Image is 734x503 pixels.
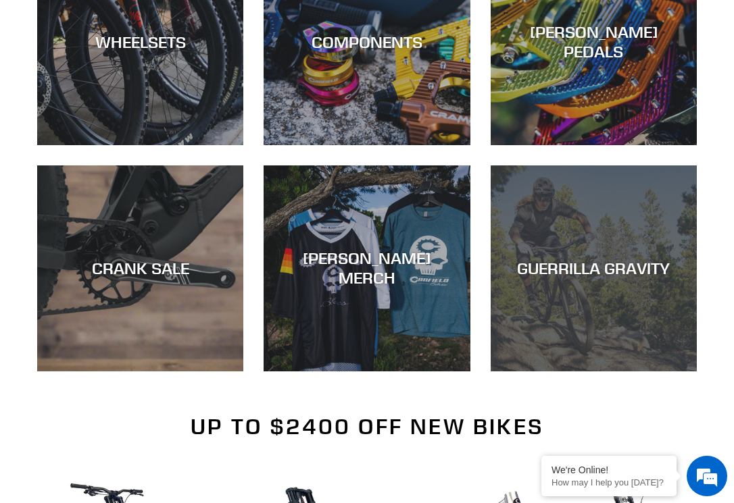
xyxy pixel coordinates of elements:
[78,160,187,296] span: We're online!
[552,465,666,475] div: We're Online!
[264,32,470,52] div: COMPONENTS
[37,414,697,440] h2: Up to $2400 Off New Bikes
[7,348,258,396] textarea: Type your message and hit 'Enter'
[37,165,243,371] a: CRANK SALE
[37,259,243,278] div: CRANK SALE
[37,32,243,52] div: WHEELSETS
[491,165,697,371] a: GUERRILLA GRAVITY
[491,259,697,278] div: GUERRILLA GRAVITY
[264,249,470,288] div: [PERSON_NAME] MERCH
[264,165,470,371] a: [PERSON_NAME] MERCH
[15,74,35,95] div: Navigation go back
[222,7,254,39] div: Minimize live chat window
[91,76,247,93] div: Chat with us now
[552,477,666,487] p: How may I help you today?
[491,22,697,61] div: [PERSON_NAME] PEDALS
[43,68,77,101] img: d_696896380_company_1647369064580_696896380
